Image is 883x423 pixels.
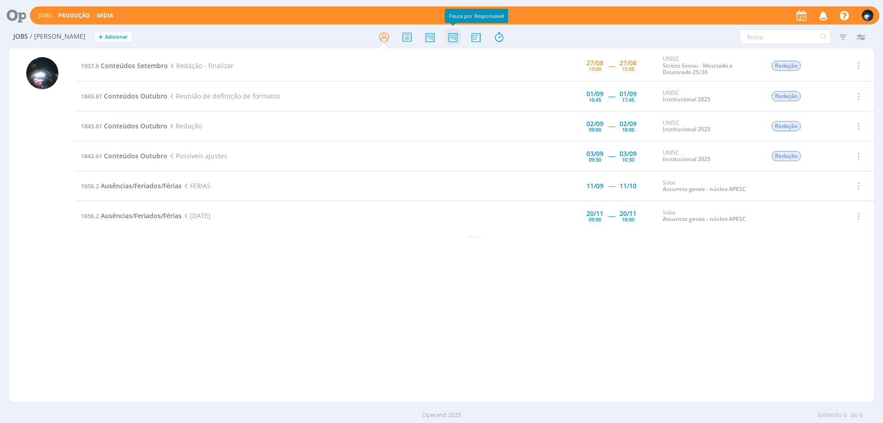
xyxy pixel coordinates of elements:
div: UNISC [663,56,757,75]
div: 09:00 [589,217,601,222]
div: UNISC [663,90,757,103]
a: 1843.61Conteúdos Outubro [81,122,167,130]
a: 1937.6Conteúdos Setembro [81,61,168,70]
div: 09:30 [589,157,601,162]
div: 13:00 [589,66,601,71]
div: 03/09 [586,151,603,157]
div: UNISC [663,120,757,133]
img: G [26,57,58,89]
button: +Adicionar [95,32,132,42]
input: Busca [740,29,831,44]
span: 1843.61 [81,122,102,130]
span: Redação - finalizar [168,61,234,70]
a: Stricto Sensu - Mestrado e Doutorado 25/26 [663,62,733,76]
span: Conteúdos Setembro [101,61,168,70]
button: Jobs [35,12,54,19]
a: 1843.61Conteúdos Outubro [81,151,167,160]
div: 17:45 [622,97,634,102]
div: 11/10 [619,183,636,189]
div: 27/08 [586,60,603,66]
span: ----- [608,61,615,70]
span: Redação [772,151,801,161]
span: ----- [608,92,615,100]
span: Redação [772,91,801,101]
a: Assuntos gerais - núcleo APESC [663,215,746,223]
span: FÉRIAS [182,181,211,190]
div: Sobe [663,209,757,223]
a: Institucional 2025 [663,95,711,103]
div: 01/09 [619,91,636,97]
span: Conteúdos Outubro [104,151,167,160]
span: 6 [843,411,847,420]
span: 1843.61 [81,92,102,100]
span: Redação [772,121,801,131]
button: Produção [55,12,93,19]
div: 18:00 [622,127,634,132]
a: 1656.2Ausências/Feriados/Férias [81,211,182,220]
a: Institucional 2025 [663,125,711,133]
div: 20/11 [586,210,603,217]
span: Possíveis ajustes [167,151,227,160]
span: 6 [859,411,862,420]
span: 1843.61 [81,152,102,160]
div: Sobe [663,180,757,193]
span: 1937.6 [81,62,99,70]
span: Adicionar [105,34,128,40]
div: 11/09 [586,183,603,189]
div: 02/09 [586,121,603,127]
span: de [850,411,857,420]
div: 18:00 [622,217,634,222]
div: 09:00 [589,127,601,132]
div: 20/11 [619,210,636,217]
div: 02/09 [619,121,636,127]
div: 15:00 [622,66,634,71]
span: 1656.2 [81,182,99,190]
div: - - - [75,231,874,241]
span: Exibindo [818,411,842,420]
a: 1656.2Ausências/Feriados/Férias [81,181,182,190]
div: 01/09 [586,91,603,97]
button: Mídia [94,12,116,19]
span: ----- [608,151,615,160]
span: + [98,32,103,42]
span: Conteúdos Outubro [104,92,167,100]
span: 1656.2 [81,212,99,220]
span: Ausências/Feriados/Férias [101,211,182,220]
img: G [862,10,873,21]
div: 16:45 [589,97,601,102]
span: Redação [167,122,202,130]
span: [DATE] [182,211,211,220]
div: 10:30 [622,157,634,162]
a: Institucional 2025 [663,155,711,163]
span: Conteúdos Outubro [104,122,167,130]
a: Jobs [38,12,52,19]
span: Redação [772,61,801,71]
span: Jobs [13,33,28,41]
button: G [861,7,874,23]
span: ----- [608,211,615,220]
span: Reunião de definição de formatos [167,92,280,100]
span: ----- [608,122,615,130]
span: ----- [608,181,615,190]
span: / [PERSON_NAME] [30,33,86,41]
div: Pauta por Responsável [445,9,508,23]
a: Mídia [97,12,113,19]
div: UNISC [663,150,757,163]
div: 03/09 [619,151,636,157]
div: 27/08 [619,60,636,66]
a: Produção [58,12,90,19]
a: 1843.61Conteúdos Outubro [81,92,167,100]
a: Assuntos gerais - núcleo APESC [663,185,746,193]
span: Ausências/Feriados/Férias [101,181,182,190]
